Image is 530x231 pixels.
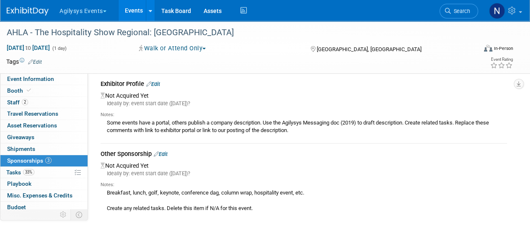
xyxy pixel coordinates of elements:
span: Tasks [6,169,34,176]
a: Asset Reservations [0,120,88,131]
a: Budget [0,202,88,213]
span: 33% [23,169,34,175]
a: Booth [0,85,88,96]
img: Format-Inperson.png [484,45,492,52]
td: Toggle Event Tabs [71,209,88,220]
span: Asset Reservations [7,122,57,129]
span: [GEOGRAPHIC_DATA], [GEOGRAPHIC_DATA] [316,46,421,52]
div: Notes: [101,182,507,188]
a: Sponsorships3 [0,155,88,166]
a: Search [440,4,478,18]
div: Not Acquired Yet [101,90,507,137]
span: Playbook [7,180,31,187]
div: Exhibitor Profile [101,80,507,90]
div: Event Format [439,44,513,56]
button: Walk or Attend Only [136,44,209,53]
a: Shipments [0,143,88,155]
a: Travel Reservations [0,108,88,119]
span: Giveaways [7,134,34,140]
div: In-Person [494,45,513,52]
i: Booth reservation complete [27,88,31,93]
span: Budget [7,204,26,210]
td: Personalize Event Tab Strip [56,209,71,220]
img: Natalie Morin [489,3,505,19]
span: to [24,44,32,51]
div: Notes: [101,112,507,118]
a: Edit [28,59,42,65]
a: Playbook [0,178,88,189]
span: Booth [7,87,33,94]
div: AHLA - The Hospitality Show Regional: [GEOGRAPHIC_DATA] [4,25,470,40]
div: Some events have a portal, others publish a company description. Use the Agilysys Messaging doc (... [101,118,507,135]
span: [DATE] [DATE] [6,44,50,52]
span: 3 [45,157,52,164]
a: Event Information [0,73,88,85]
span: (1 day) [52,46,67,51]
div: Other Sponsorship [101,150,507,160]
div: Not Acquired Yet [101,160,507,215]
a: Misc. Expenses & Credits [0,190,88,201]
td: Tags [6,57,42,66]
span: Travel Reservations [7,110,58,117]
a: Staff2 [0,97,88,108]
div: Ideally by: event start date ([DATE])? [101,100,507,107]
a: Tasks33% [0,167,88,178]
div: Ideally by: event start date ([DATE])? [101,170,507,177]
span: Event Information [7,75,54,82]
div: Breakfast, lunch, golf, keynote, conference dag, column wrap, hospitality event, etc. Create any ... [101,188,507,213]
span: Sponsorships [7,157,52,164]
span: Search [451,8,470,14]
a: Edit [146,81,160,87]
img: ExhibitDay [7,7,49,16]
a: Edit [154,151,168,157]
div: Event Rating [490,57,513,62]
span: Shipments [7,145,35,152]
span: 2 [22,99,28,105]
a: Giveaways [0,132,88,143]
span: Staff [7,99,28,106]
span: Misc. Expenses & Credits [7,192,72,199]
